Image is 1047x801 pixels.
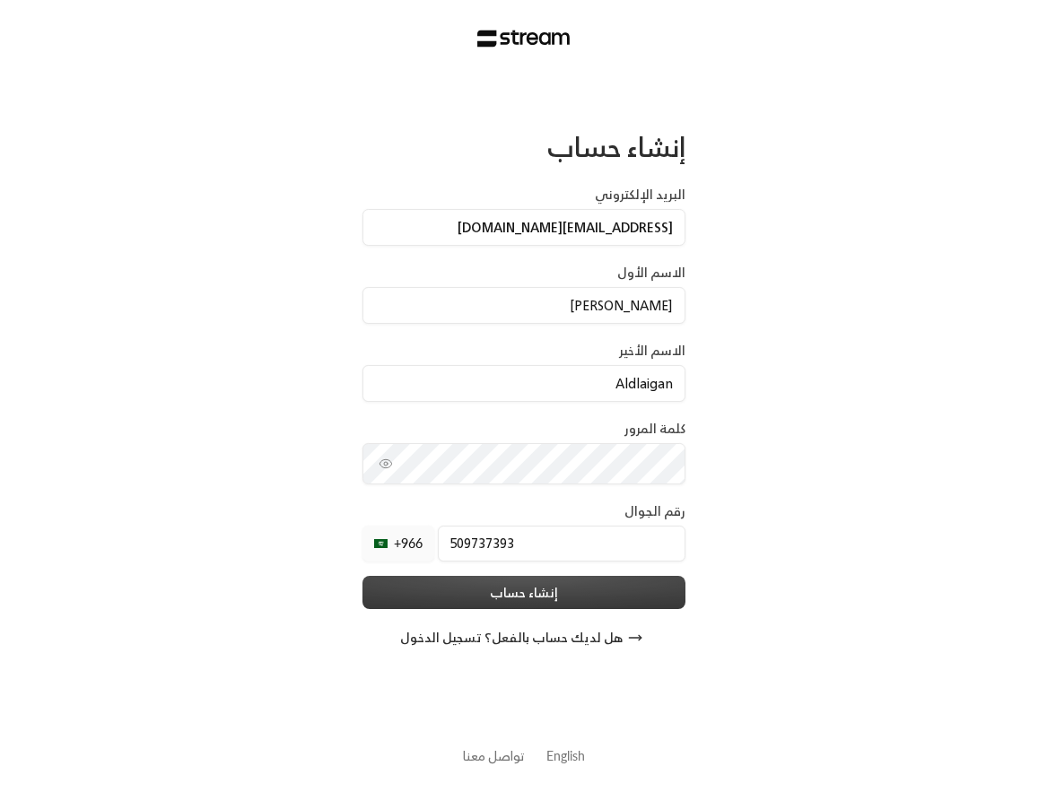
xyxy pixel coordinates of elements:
button: هل لديك حساب بالفعل؟ تسجيل الدخول [362,620,685,656]
div: +966 [362,526,434,562]
a: English [546,739,585,772]
label: الاسم الأخير [619,342,685,360]
label: رقم الجوال [624,502,685,520]
label: البريد الإلكتروني [595,186,685,204]
button: إنشاء حساب [362,576,685,609]
label: كلمة المرور [624,420,685,438]
button: تواصل معنا [463,746,525,765]
a: تواصل معنا [463,744,525,767]
div: إنشاء حساب [362,130,685,164]
img: Stream Logo [477,30,570,48]
label: الاسم الأول [617,264,685,282]
button: toggle password visibility [371,449,400,478]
